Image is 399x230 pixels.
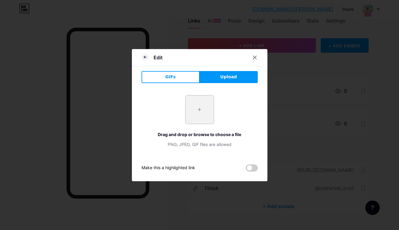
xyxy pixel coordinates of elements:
[220,74,237,80] span: Upload
[142,164,195,172] div: Make this a highlighted link
[142,71,200,83] button: GIFs
[165,74,176,80] span: GIFs
[142,141,258,148] div: PNG, JPEG, GIF files are allowed
[154,54,163,61] div: Edit
[142,131,258,138] div: Drag and drop or browse to choose a file
[200,71,258,83] button: Upload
